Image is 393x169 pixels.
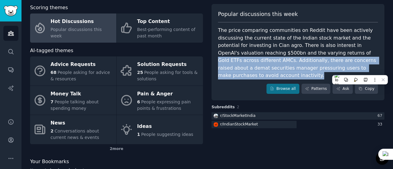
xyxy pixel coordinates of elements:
[220,122,258,127] div: r/ IndianStockMarket
[137,89,200,99] div: Pain & Anger
[30,13,116,43] a: Hot DiscussionsPopular discussions this week
[137,27,196,38] span: Best-performing content of past month
[51,70,56,75] span: 68
[51,129,99,140] span: Conversations about current news & events
[51,27,102,38] span: Popular discussions this week
[137,121,193,131] div: Ideas
[137,132,140,137] span: 1
[51,17,113,27] div: Hot Discussions
[237,105,239,109] span: 2
[218,10,298,18] span: Popular discussions this week
[30,158,69,166] span: Your Bookmarks
[214,114,218,118] img: StockMarketIndia
[51,118,113,128] div: News
[214,122,218,127] img: IndianStockMarket
[30,56,116,86] a: Advice Requests68People asking for advice & resources
[137,99,191,111] span: People expressing pain points & frustrations
[30,47,73,55] span: AI-tagged themes
[51,89,113,99] div: Money Talk
[30,4,68,12] span: Scoring themes
[137,17,200,27] div: Top Content
[137,99,140,104] span: 6
[141,132,193,137] span: People suggesting ideas
[117,56,203,86] a: Solution Requests25People asking for tools & solutions
[212,121,384,129] a: IndianStockMarketr/IndianStockMarket33
[212,112,384,120] a: StockMarketIndiar/StockMarketIndia67
[137,70,198,81] span: People asking for tools & solutions
[51,129,54,133] span: 2
[51,60,113,70] div: Advice Requests
[30,115,116,144] a: News2Conversations about current news & events
[212,105,235,110] span: Subreddits
[218,27,378,79] div: The price comparing communities on Reddit have been actively discussing the current state of the ...
[117,86,203,115] a: Pain & Anger6People expressing pain points & frustrations
[51,99,54,104] span: 7
[355,84,378,94] button: Copy
[51,99,99,111] span: People talking about spending money
[333,84,353,94] a: Ask
[220,113,255,119] div: r/ StockMarketIndia
[30,86,116,115] a: Money Talk7People talking about spending money
[4,6,18,16] img: GummySearch logo
[137,60,200,70] div: Solution Requests
[267,84,299,94] a: Browse all
[117,115,203,144] a: Ideas1People suggesting ideas
[51,70,110,81] span: People asking for advice & resources
[117,13,203,43] a: Top ContentBest-performing content of past month
[377,113,384,119] div: 67
[30,144,203,154] div: 2 more
[377,122,384,127] div: 33
[137,70,143,75] span: 25
[302,84,330,94] a: Patterns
